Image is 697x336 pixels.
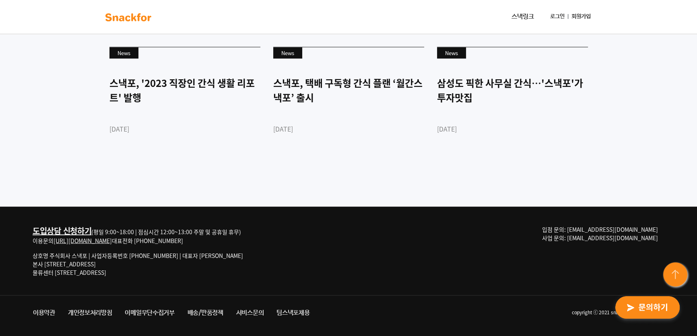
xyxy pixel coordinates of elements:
a: 대화 [53,255,104,275]
a: 이용약관 [27,305,62,320]
a: 회원가입 [568,9,594,24]
div: [DATE] [273,124,424,133]
div: (평일 9:00~18:00 | 점심시간 12:00~13:00 주말 및 공휴일 휴무) 이용문의 대표전화 [PHONE_NUMBER] [33,225,243,245]
div: News [437,47,466,58]
a: 팀스낵포채용 [270,305,316,320]
a: 서비스문의 [230,305,270,320]
div: News [273,47,302,58]
a: News 삼성도 픽한 사무실 간식…'스낵포'가 투자맛집 [DATE] [437,47,588,161]
span: 설정 [124,267,134,274]
span: 대화 [74,268,83,274]
div: [DATE] [109,124,260,133]
a: News 스낵포, '2023 직장인 간식 생활 리포트' 발행 [DATE] [109,47,260,161]
a: 스낵링크 [508,9,537,25]
div: [DATE] [437,124,588,133]
div: News [109,47,138,58]
a: 설정 [104,255,155,275]
li: copyright ⓒ 2021 snackfor all rights reserved. [316,305,670,320]
a: 이메일무단수집거부 [118,305,181,320]
p: 상호명 주식회사 스낵포 | 사업자등록번호 [PHONE_NUMBER] | 대표자 [PERSON_NAME] 본사 [STREET_ADDRESS] 물류센터 [STREET_ADDRESS] [33,251,243,276]
img: floating-button [662,261,691,290]
img: background-main-color.svg [103,11,154,24]
a: 홈 [2,255,53,275]
a: 로그인 [547,9,568,24]
a: News 스낵포, 택배 구독형 간식 플랜 ‘월간스낵포’ 출시 [DATE] [273,47,424,161]
div: 삼성도 픽한 사무실 간식…'스낵포'가 투자맛집 [437,75,588,104]
span: 입점 문의: [EMAIL_ADDRESS][DOMAIN_NAME] 사업 문의: [EMAIL_ADDRESS][DOMAIN_NAME] [542,225,658,241]
a: 도입상담 신청하기 [33,225,91,236]
a: 개인정보처리방침 [62,305,119,320]
a: [URL][DOMAIN_NAME] [54,236,112,244]
div: 스낵포, '2023 직장인 간식 생활 리포트' 발행 [109,75,260,104]
div: 스낵포, 택배 구독형 간식 플랜 ‘월간스낵포’ 출시 [273,75,424,104]
a: 배송/반품정책 [181,305,230,320]
span: 홈 [25,267,30,274]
